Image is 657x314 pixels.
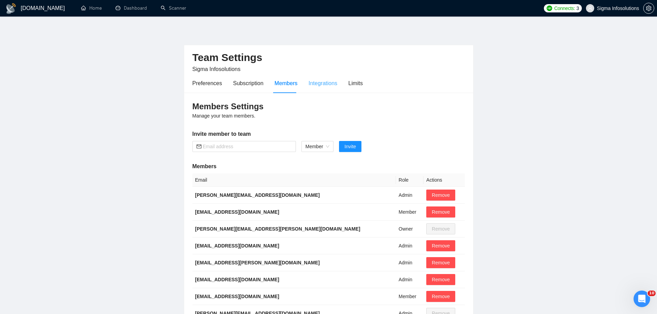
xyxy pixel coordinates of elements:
[192,130,465,138] h5: Invite member to team
[195,192,320,198] b: [PERSON_NAME][EMAIL_ADDRESS][DOMAIN_NAME]
[396,288,424,305] td: Member
[396,271,424,288] td: Admin
[233,79,263,88] div: Subscription
[306,141,329,152] span: Member
[195,294,279,299] b: [EMAIL_ADDRESS][DOMAIN_NAME]
[648,291,656,296] span: 10
[426,240,455,251] button: Remove
[396,204,424,221] td: Member
[643,6,654,11] a: setting
[192,113,256,119] span: Manage your team members.
[396,187,424,204] td: Admin
[424,173,465,187] th: Actions
[192,173,396,187] th: Email
[195,226,360,232] b: [PERSON_NAME][EMAIL_ADDRESS][PERSON_NAME][DOMAIN_NAME]
[588,6,593,11] span: user
[195,209,279,215] b: [EMAIL_ADDRESS][DOMAIN_NAME]
[339,141,361,152] button: Invite
[643,3,654,14] button: setting
[192,66,241,72] span: Sigma Infosolutions
[195,243,279,249] b: [EMAIL_ADDRESS][DOMAIN_NAME]
[396,173,424,187] th: Role
[432,259,450,266] span: Remove
[192,79,222,88] div: Preferences
[197,144,201,149] span: mail
[275,79,298,88] div: Members
[116,5,147,11] a: dashboardDashboard
[195,260,320,265] b: [EMAIL_ADDRESS][PERSON_NAME][DOMAIN_NAME]
[554,4,575,12] span: Connects:
[195,277,279,282] b: [EMAIL_ADDRESS][DOMAIN_NAME]
[426,257,455,268] button: Remove
[396,221,424,237] td: Owner
[345,143,356,150] span: Invite
[432,191,450,199] span: Remove
[426,291,455,302] button: Remove
[634,291,650,307] iframe: Intercom live chat
[576,4,579,12] span: 3
[426,190,455,201] button: Remove
[6,3,17,14] img: logo
[192,101,465,112] h3: Members Settings
[426,206,455,217] button: Remove
[81,5,102,11] a: homeHome
[396,254,424,271] td: Admin
[192,51,465,65] h2: Team Settings
[396,237,424,254] td: Admin
[309,79,338,88] div: Integrations
[432,242,450,250] span: Remove
[432,293,450,300] span: Remove
[161,5,186,11] a: searchScanner
[348,79,363,88] div: Limits
[432,208,450,216] span: Remove
[547,6,552,11] img: upwork-logo.png
[192,162,465,171] h5: Members
[426,274,455,285] button: Remove
[203,143,292,150] input: Email address
[432,276,450,283] span: Remove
